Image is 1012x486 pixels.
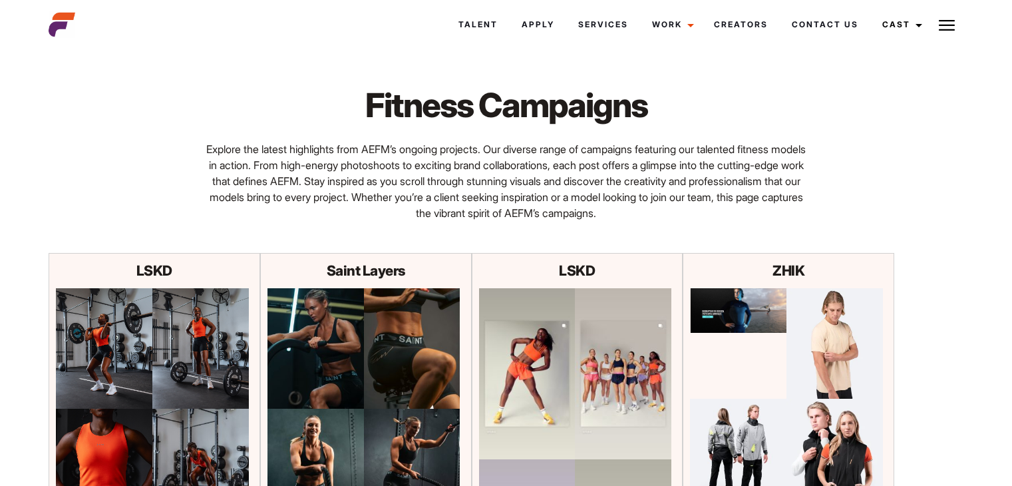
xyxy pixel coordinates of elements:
p: LSKD [479,260,676,282]
img: Burger icon [939,17,955,33]
h1: Fitness Campaigns [281,85,731,125]
a: Cast [870,7,930,43]
img: cropped-aefm-brand-fav-22-square.png [49,11,75,38]
a: Apply [510,7,566,43]
a: Contact Us [780,7,870,43]
p: Saint Layers [267,260,464,282]
p: LSKD [56,260,253,282]
a: Services [566,7,640,43]
p: Explore the latest highlights from AEFM’s ongoing projects. Our diverse range of campaigns featur... [204,141,808,221]
a: Creators [702,7,780,43]
a: Talent [446,7,510,43]
p: ZHIK [690,260,887,282]
a: Work [640,7,702,43]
